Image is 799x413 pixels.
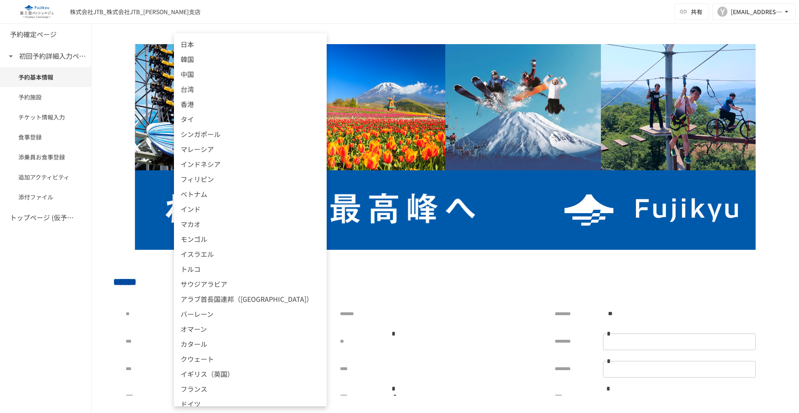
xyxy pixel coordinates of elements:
[174,321,327,336] li: オマーン
[174,157,327,172] li: インドネシア
[174,202,327,216] li: インド
[174,351,327,366] li: クウェート
[174,396,327,411] li: ドイツ
[174,336,327,351] li: カタール
[174,276,327,291] li: サウジアラビア
[174,67,327,82] li: 中国
[174,97,327,112] li: 香港
[174,52,327,67] li: 韓国
[174,291,327,306] li: アラブ首長国連邦（[GEOGRAPHIC_DATA]）
[174,142,327,157] li: マレーシア
[174,246,327,261] li: イスラエル
[174,37,327,52] li: 日本
[174,366,327,381] li: イギリス（英国）
[174,127,327,142] li: シンガポール
[174,261,327,276] li: トルコ
[174,381,327,396] li: フランス
[174,172,327,187] li: フィリピン
[174,231,327,246] li: モンゴル
[174,216,327,231] li: マカオ
[174,187,327,202] li: ベトナム
[174,82,327,97] li: 台湾
[174,112,327,127] li: タイ
[174,306,327,321] li: バーレーン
